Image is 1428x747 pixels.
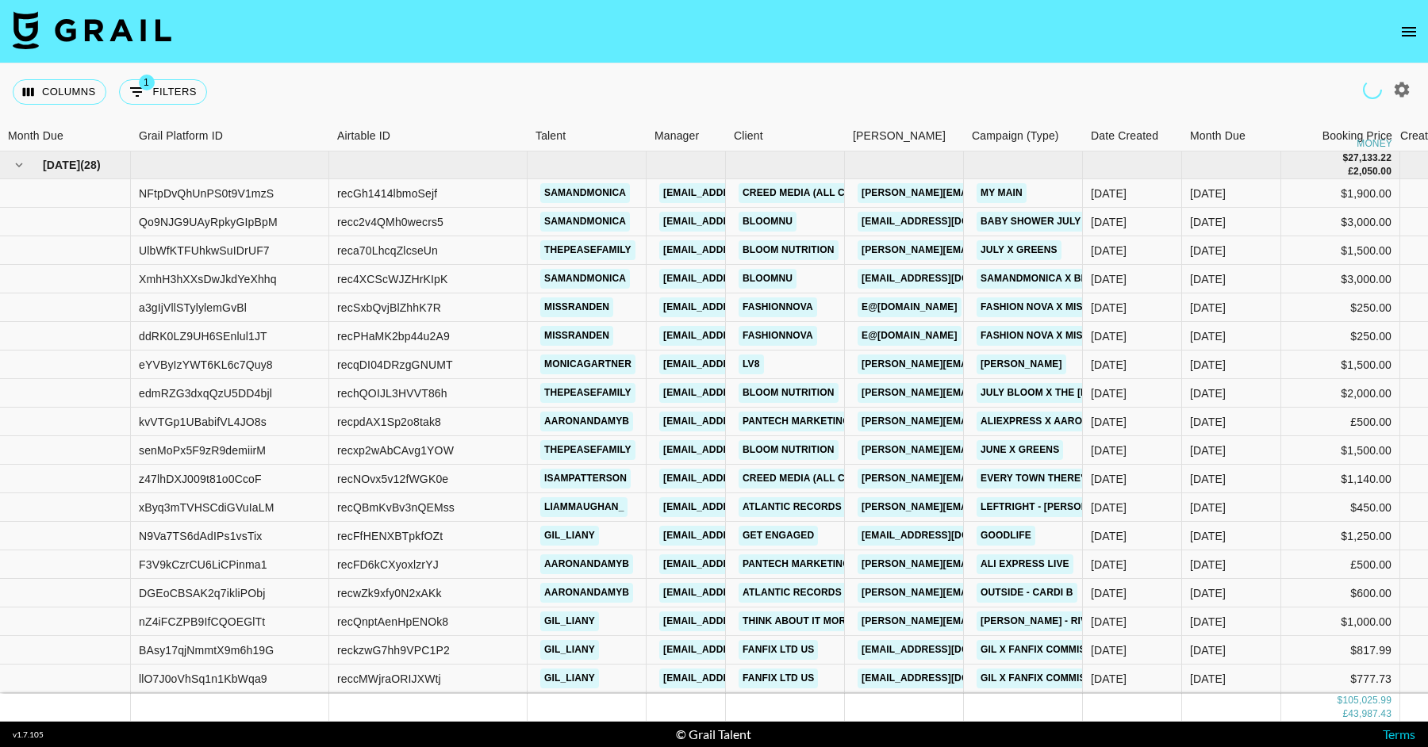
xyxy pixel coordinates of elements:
[139,357,273,373] div: eYVByIzYWT6KL6c7Quy8
[1190,557,1226,573] div: Jul '25
[1348,165,1353,178] div: £
[659,212,837,232] a: [EMAIL_ADDRESS][DOMAIN_NAME]
[739,240,839,260] a: Bloom Nutrition
[1281,265,1400,293] div: $3,000.00
[659,668,837,688] a: [EMAIL_ADDRESS][DOMAIN_NAME]
[659,640,837,660] a: [EMAIL_ADDRESS][DOMAIN_NAME]
[1190,671,1226,687] div: Jul '25
[337,442,454,458] div: recxp2wAbCAvg1YOW
[659,497,837,517] a: [EMAIL_ADDRESS][DOMAIN_NAME]
[139,557,267,573] div: F3V9kCzrCU6LiCPinma1
[1361,78,1384,102] span: Refreshing users, clients, campaigns...
[139,442,266,458] div: senMoPx5F9zR9demiirM
[858,611,1116,631] a: [PERSON_NAME][EMAIL_ADDRESS][DOMAIN_NAME]
[337,614,448,630] div: recQnptAenHpENOk8
[659,383,837,403] a: [EMAIL_ADDRESS][DOMAIN_NAME]
[977,297,1134,317] a: Fashion Nova X Missranden
[1281,408,1400,436] div: £500.00
[858,583,1116,603] a: [PERSON_NAME][EMAIL_ADDRESS][DOMAIN_NAME]
[139,75,155,90] span: 1
[8,154,30,176] button: hide children
[139,471,262,487] div: z47lhDXJ009t81o0CcoF
[540,497,628,517] a: liammaughan_
[13,79,106,105] button: Select columns
[977,554,1073,574] a: Ali Express Live
[337,414,441,430] div: recpdAX1Sp2o8tak8
[540,554,633,574] a: aaronandamyb
[1281,665,1400,693] div: $777.73
[1182,121,1281,151] div: Month Due
[337,186,437,201] div: recGh1414lbmoSejf
[739,611,878,631] a: Think About It More LLC
[337,385,447,401] div: rechQOIJL3HVVT86h
[1353,165,1392,178] div: 2,050.00
[977,611,1177,631] a: [PERSON_NAME] - River Washed Hair
[977,240,1061,260] a: July X Greens
[858,269,1035,289] a: [EMAIL_ADDRESS][DOMAIN_NAME]
[1190,271,1226,287] div: Jul '25
[540,354,635,374] a: monicagartner
[540,440,635,460] a: thepeasefamily
[977,212,1217,232] a: Baby Shower July Bloom X SamandMonica
[739,269,797,289] a: Bloomnu
[858,640,1035,660] a: [EMAIL_ADDRESS][DOMAIN_NAME]
[139,186,274,201] div: NFtpDvQhUnPS0t9V1mzS
[43,157,80,173] span: [DATE]
[337,671,441,687] div: reccMWjraORIJXWtj
[845,121,964,151] div: Booker
[1190,614,1226,630] div: Jul '25
[739,297,817,317] a: Fashionnova
[1091,442,1127,458] div: 24/06/2025
[1281,607,1400,636] div: $1,000.00
[739,583,862,603] a: Atlantic Records US
[739,326,817,346] a: Fashionnova
[337,271,447,287] div: rec4XCScWJZHrKIpK
[1091,214,1127,230] div: 24/06/2025
[1281,436,1400,465] div: $1,500.00
[858,554,1116,574] a: [PERSON_NAME][EMAIL_ADDRESS][DOMAIN_NAME]
[1281,322,1400,351] div: $250.00
[540,240,635,260] a: thepeasefamily
[1190,186,1226,201] div: Jul '25
[1348,707,1392,721] div: 43,987.43
[80,157,101,173] span: ( 28 )
[977,440,1063,460] a: June X Greens
[540,383,635,403] a: thepeasefamily
[337,528,443,544] div: recFfHENXBTpkfOZt
[739,440,839,460] a: Bloom Nutrition
[654,121,699,151] div: Manager
[337,557,439,573] div: recFD6kCXyoxlzrYJ
[977,269,1141,289] a: SamandMonica X Bloom July
[540,583,633,603] a: aaronandamyb
[977,583,1077,603] a: Outside - cardi B
[139,585,265,601] div: DGEoCBSAK2q7ikliPObj
[139,528,263,544] div: N9Va7TS6dAdIPs1vsTix
[858,440,1116,460] a: [PERSON_NAME][EMAIL_ADDRESS][DOMAIN_NAME]
[1091,300,1127,316] div: 11/03/2025
[858,240,1116,260] a: [PERSON_NAME][EMAIL_ADDRESS][DOMAIN_NAME]
[1190,642,1226,658] div: Jul '25
[659,297,837,317] a: [EMAIL_ADDRESS][DOMAIN_NAME]
[337,357,453,373] div: recqDI04DRzgGNUMT
[139,671,267,687] div: llO7J0oVhSq1n1KbWqa9
[1281,208,1400,236] div: $3,000.00
[977,640,1114,660] a: Gil X Fanfix Commission
[139,614,265,630] div: nZ4iFCZPB9IfCQOEGlTt
[1281,351,1400,379] div: $1,500.00
[1190,300,1226,316] div: Jul '25
[1091,121,1158,151] div: Date Created
[139,243,270,259] div: UlbWfKTFUhkwSuIDrUF7
[540,640,599,660] a: gil_liany
[1190,121,1246,151] div: Month Due
[977,326,1134,346] a: Fashion Nova X Missranden
[977,668,1114,688] a: Gil X Fanfix Commission
[1190,414,1226,430] div: Jul '25
[739,354,764,374] a: LV8
[1190,585,1226,601] div: Jul '25
[1190,214,1226,230] div: Jul '25
[337,328,450,344] div: recPHaMK2bp44u2A9
[337,243,438,259] div: reca70LhcqZlcseUn
[858,183,1116,203] a: [PERSON_NAME][EMAIL_ADDRESS][DOMAIN_NAME]
[659,412,837,431] a: [EMAIL_ADDRESS][DOMAIN_NAME]
[540,611,599,631] a: gil_liany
